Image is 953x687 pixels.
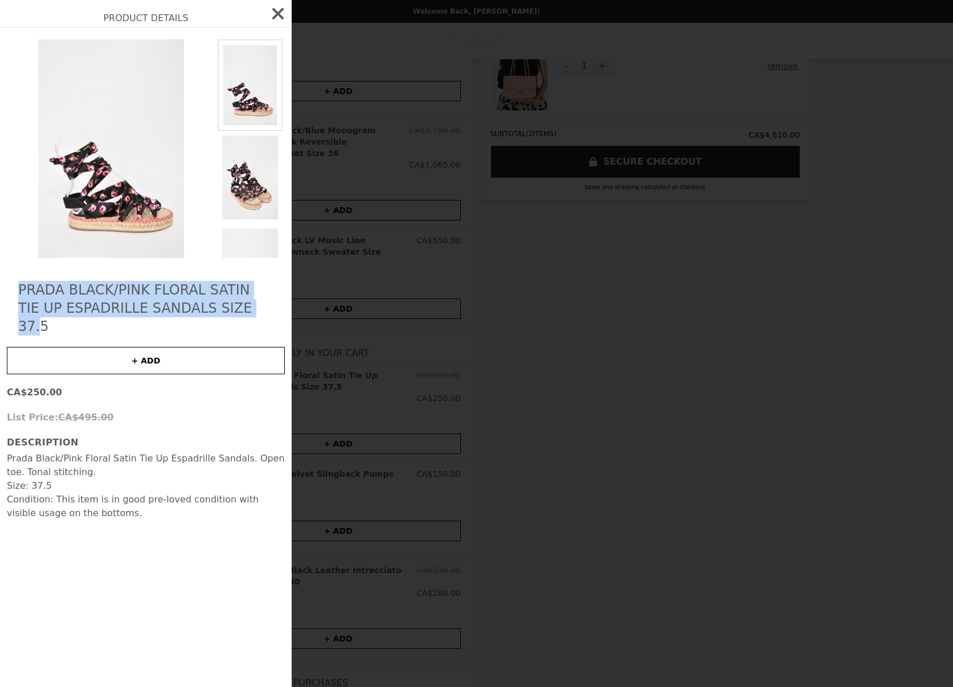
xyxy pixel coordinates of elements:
[7,39,215,258] img: Default Title
[7,411,285,424] p: List Price:
[7,386,285,399] p: CA$250.00
[7,479,285,520] p: Size: 37.5 Condition: This item is in good pre-loved condition with visible usage on the bottoms.
[7,347,285,374] button: + ADD
[7,436,285,449] h3: Description
[18,281,273,336] h2: Prada Black/Pink Floral Satin Tie Up Espadrille Sandals Size 37.5
[218,131,283,224] img: Default Title
[58,412,113,423] span: CA$495.00
[218,224,283,317] img: Default Title
[7,452,285,479] p: Prada Black/Pink Floral Satin Tie Up Espadrille Sandals. Open toe. Tonal stitching.
[218,39,283,131] img: Default Title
